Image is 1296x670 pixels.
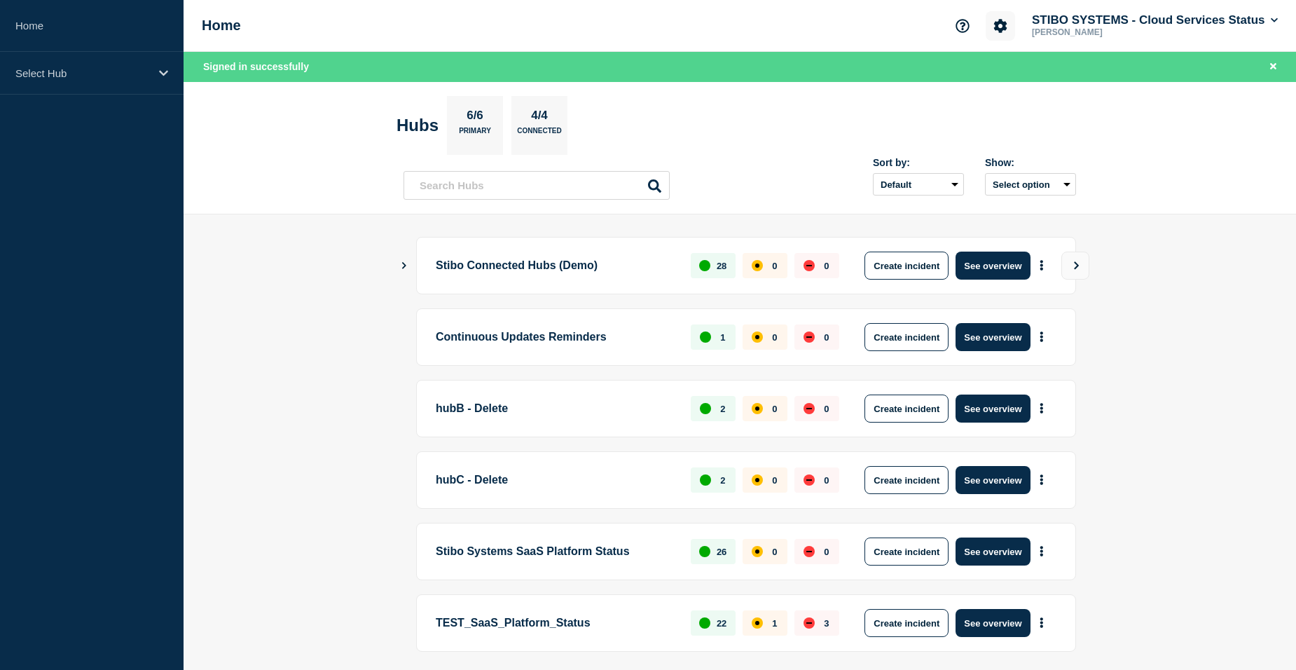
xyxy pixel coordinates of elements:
[436,395,675,423] p: hubB - Delete
[956,538,1030,566] button: See overview
[717,618,726,629] p: 22
[752,546,763,557] div: affected
[397,116,439,135] h2: Hubs
[717,261,726,271] p: 28
[15,67,150,79] p: Select Hub
[772,618,777,629] p: 1
[436,466,675,494] p: hubC - Delete
[699,260,710,271] div: up
[1033,396,1051,422] button: More actions
[804,260,815,271] div: down
[720,404,725,414] p: 2
[986,11,1015,41] button: Account settings
[804,617,815,629] div: down
[1033,253,1051,279] button: More actions
[202,18,241,34] h1: Home
[824,261,829,271] p: 0
[1033,467,1051,493] button: More actions
[772,261,777,271] p: 0
[436,538,675,566] p: Stibo Systems SaaS Platform Status
[948,11,977,41] button: Support
[1033,324,1051,350] button: More actions
[804,403,815,414] div: down
[985,173,1076,196] button: Select option
[824,332,829,343] p: 0
[864,395,949,423] button: Create incident
[824,547,829,557] p: 0
[864,323,949,351] button: Create incident
[804,546,815,557] div: down
[956,466,1030,494] button: See overview
[772,475,777,486] p: 0
[720,332,725,343] p: 1
[752,331,763,343] div: affected
[864,466,949,494] button: Create incident
[772,332,777,343] p: 0
[1029,27,1175,37] p: [PERSON_NAME]
[804,474,815,486] div: down
[804,331,815,343] div: down
[752,617,763,629] div: affected
[956,395,1030,423] button: See overview
[699,617,710,629] div: up
[526,109,553,127] p: 4/4
[956,323,1030,351] button: See overview
[772,404,777,414] p: 0
[700,474,711,486] div: up
[1264,59,1282,75] button: Close banner
[517,127,561,142] p: Connected
[956,609,1030,637] button: See overview
[717,547,726,557] p: 26
[700,403,711,414] div: up
[700,331,711,343] div: up
[873,173,964,196] select: Sort by
[436,323,675,351] p: Continuous Updates Reminders
[459,127,491,142] p: Primary
[699,546,710,557] div: up
[1033,610,1051,636] button: More actions
[1061,252,1089,280] button: View
[824,618,829,629] p: 3
[985,157,1076,168] div: Show:
[720,475,725,486] p: 2
[1033,539,1051,565] button: More actions
[864,252,949,280] button: Create incident
[436,609,675,637] p: TEST_SaaS_Platform_Status
[462,109,489,127] p: 6/6
[752,260,763,271] div: affected
[752,474,763,486] div: affected
[436,252,675,280] p: Stibo Connected Hubs (Demo)
[873,157,964,168] div: Sort by:
[772,547,777,557] p: 0
[752,403,763,414] div: affected
[203,61,309,72] span: Signed in successfully
[404,171,670,200] input: Search Hubs
[1029,13,1281,27] button: STIBO SYSTEMS - Cloud Services Status
[824,404,829,414] p: 0
[864,609,949,637] button: Create incident
[956,252,1030,280] button: See overview
[864,538,949,566] button: Create incident
[824,475,829,486] p: 0
[401,261,408,271] button: Show Connected Hubs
